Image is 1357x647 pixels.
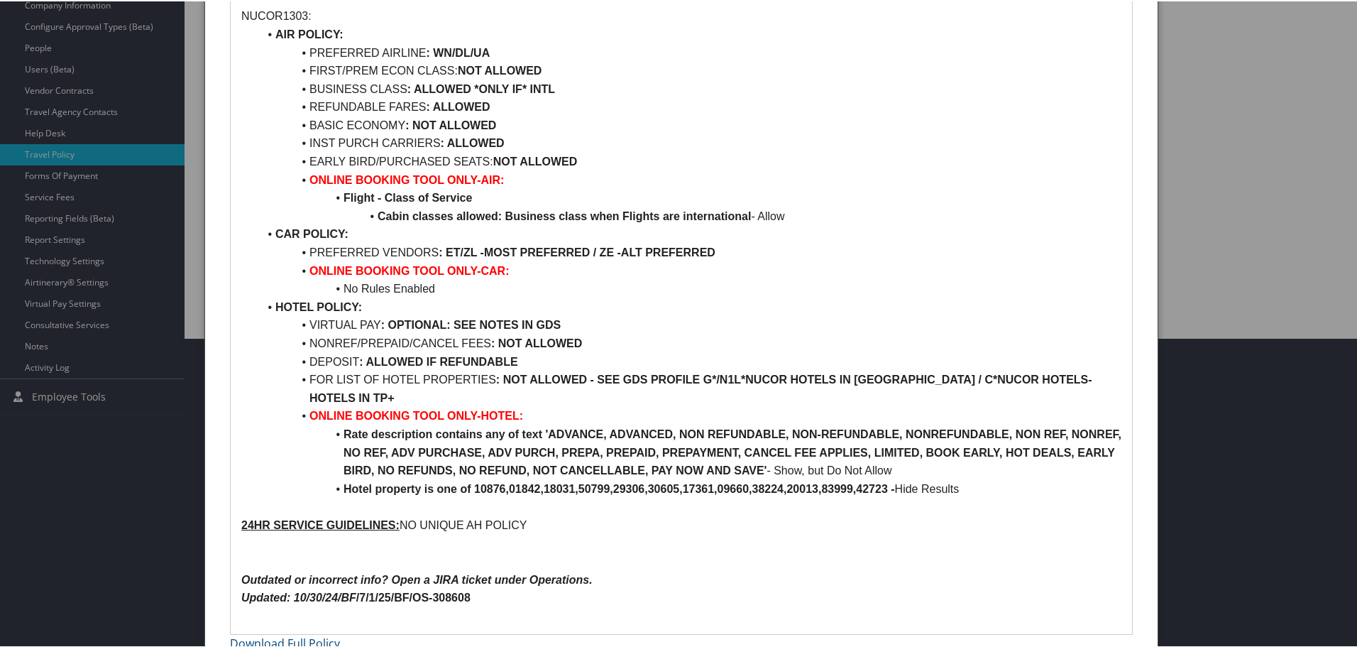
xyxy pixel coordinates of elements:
[241,590,356,602] em: Updated: 10/30/24/BF
[258,151,1121,170] li: EARLY BIRD/PURCHASED SEATS:
[439,245,715,257] strong: : ET/ZL -MOST PREFERRED / ZE -ALT PREFERRED
[407,82,555,94] strong: : ALLOWED *ONLY IF* INTL
[491,336,582,348] strong: : NOT ALLOWED
[258,206,1121,224] li: - Allow
[258,479,1121,497] li: Hide Results
[258,278,1121,297] li: No Rules Enabled
[275,227,348,239] strong: CAR POLICY:
[344,190,472,202] strong: Flight - Class of Service
[458,63,542,75] strong: NOT ALLOWED
[241,518,400,530] u: 24HR SERVICE GUIDELINES:
[258,115,1121,134] li: BASIC ECONOMY
[493,154,578,166] strong: NOT ALLOWED
[309,263,510,276] strong: ONLINE BOOKING TOOL ONLY-CAR:
[405,118,496,130] strong: : NOT ALLOWED
[426,45,490,58] strong: : WN/DL/UA
[309,372,1092,403] strong: : NOT ALLOWED - SEE GDS PROFILE G*/N1L*NUCOR HOTELS IN [GEOGRAPHIC_DATA] / C*NUCOR HOTELS-HOTELS ...
[426,99,490,112] strong: : ALLOWED
[258,43,1121,61] li: PREFERRED AIRLINE
[241,515,1121,533] p: NO UNIQUE AH POLICY
[344,482,895,494] strong: Hotel property is one of 10876,01842,18031,50799,29306,30605,17361,09660,38224,20013,83999,42723 -
[344,427,1124,475] strong: Rate description contains any of text 'ADVANCE, ADVANCED, NON REFUNDABLE, NON-REFUNDABLE, NONREFU...
[258,315,1121,333] li: VIRTUAL PAY
[258,333,1121,352] li: NONREF/PREPAID/CANCEL FEES
[309,408,523,420] strong: ONLINE BOOKING TOOL ONLY-HOTEL:
[258,97,1121,115] li: REFUNDABLE FARES
[258,242,1121,261] li: PREFERRED VENDORS
[258,79,1121,97] li: BUSINESS CLASS
[258,424,1121,479] li: - Show, but Do Not Allow
[258,60,1121,79] li: FIRST/PREM ECON CLASS:
[241,590,471,602] strong: /7/1/25/BF/OS-308608
[378,209,751,221] strong: Cabin classes allowed: Business class when Flights are international
[258,133,1121,151] li: INST PURCH CARRIERS
[359,354,517,366] strong: : ALLOWED IF REFUNDABLE
[241,6,1121,24] p: NUCOR1303:
[241,572,593,585] em: Outdated or incorrect info? Open a JIRA ticket under Operations.
[275,300,362,312] strong: HOTEL POLICY:
[441,136,505,148] strong: : ALLOWED
[381,317,561,330] strong: : OPTIONAL: SEE NOTES IN GDS
[258,369,1121,406] li: FOR LIST OF HOTEL PROPERTIES
[258,352,1121,370] li: DEPOSIT
[275,27,344,39] strong: AIR POLICY:
[309,173,504,185] strong: ONLINE BOOKING TOOL ONLY-AIR:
